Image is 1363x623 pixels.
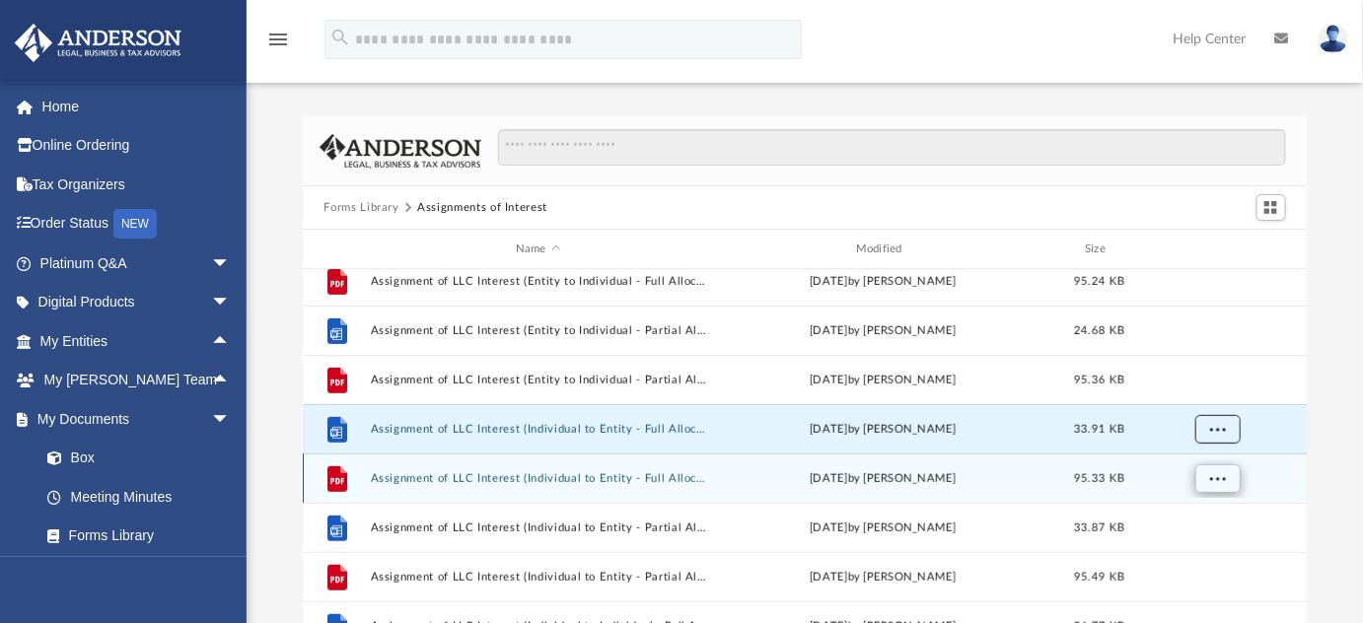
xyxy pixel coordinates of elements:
[715,421,1051,439] div: [DATE] by [PERSON_NAME]
[1074,276,1124,287] span: 95.24 KB
[1256,194,1286,222] button: Switch to Grid View
[14,126,260,166] a: Online Ordering
[715,372,1051,389] div: [DATE] by [PERSON_NAME]
[417,199,547,217] button: Assignments of Interest
[211,399,251,440] span: arrow_drop_down
[14,165,260,204] a: Tax Organizers
[370,275,706,288] button: Assignment of LLC Interest (Entity to Individual - Full Allocation).pdf
[370,423,706,436] button: Assignment of LLC Interest (Individual to Entity - Full Allocation).docx
[1074,424,1124,435] span: 33.91 KB
[715,569,1051,587] div: [DATE] by [PERSON_NAME]
[28,517,241,556] a: Forms Library
[715,273,1051,291] div: [DATE] by [PERSON_NAME]
[9,24,187,62] img: Anderson Advisors Platinum Portal
[370,472,706,485] button: Assignment of LLC Interest (Individual to Entity - Full Allocation).pdf
[211,243,251,284] span: arrow_drop_down
[211,321,251,362] span: arrow_drop_up
[370,521,706,534] button: Assignment of LLC Interest (Individual to Entity - Partial Allocation).docx
[14,243,260,283] a: Platinum Q&Aarrow_drop_down
[14,204,260,244] a: Order StatusNEW
[311,241,360,258] div: id
[323,199,398,217] button: Forms Library
[369,241,705,258] div: Name
[715,322,1051,340] div: [DATE] by [PERSON_NAME]
[28,477,251,517] a: Meeting Minutes
[14,321,260,361] a: My Entitiesarrow_drop_up
[715,470,1051,488] div: [DATE] by [PERSON_NAME]
[715,519,1051,537] div: [DATE] by [PERSON_NAME]
[329,27,351,48] i: search
[1074,522,1124,533] span: 33.87 KB
[14,399,251,439] a: My Documentsarrow_drop_down
[266,37,290,51] a: menu
[113,209,157,239] div: NEW
[211,361,251,401] span: arrow_drop_up
[370,374,706,386] button: Assignment of LLC Interest (Entity to Individual - Partial Allocation).pdf
[14,283,260,322] a: Digital Productsarrow_drop_down
[1074,473,1124,484] span: 95.33 KB
[14,361,251,400] a: My [PERSON_NAME] Teamarrow_drop_up
[1147,241,1285,258] div: id
[498,129,1285,167] input: Search files and folders
[370,324,706,337] button: Assignment of LLC Interest (Entity to Individual - Partial Allocation).docx
[1194,464,1240,494] button: More options
[211,283,251,323] span: arrow_drop_down
[1074,572,1124,583] span: 95.49 KB
[1194,415,1240,445] button: More options
[1059,241,1138,258] div: Size
[1074,325,1124,336] span: 24.68 KB
[14,87,260,126] a: Home
[266,28,290,51] i: menu
[714,241,1050,258] div: Modified
[1319,25,1348,53] img: User Pic
[1074,375,1124,385] span: 95.36 KB
[28,439,241,478] a: Box
[370,571,706,584] button: Assignment of LLC Interest (Individual to Entity - Partial Allocation).pdf
[28,555,251,594] a: Notarize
